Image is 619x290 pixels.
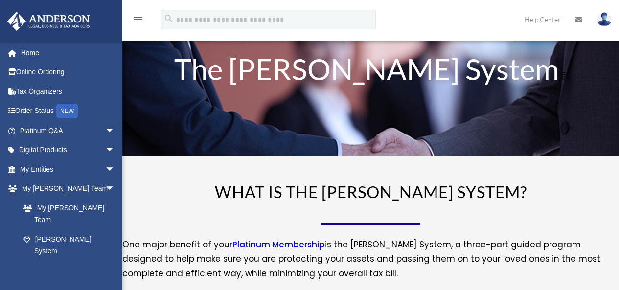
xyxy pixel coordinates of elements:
[105,159,125,179] span: arrow_drop_down
[132,17,144,25] a: menu
[597,12,612,26] img: User Pic
[56,104,78,118] div: NEW
[105,121,125,141] span: arrow_drop_down
[7,159,130,179] a: My Entitiesarrow_drop_down
[105,179,125,199] span: arrow_drop_down
[132,14,144,25] i: menu
[7,63,130,82] a: Online Ordering
[215,182,527,201] span: WHAT IS THE [PERSON_NAME] SYSTEM?
[4,12,93,31] img: Anderson Advisors Platinum Portal
[105,140,125,160] span: arrow_drop_down
[7,82,130,101] a: Tax Organizers
[172,54,570,118] h1: The [PERSON_NAME] System
[14,198,130,229] a: My [PERSON_NAME] Team
[7,140,130,160] a: Digital Productsarrow_drop_down
[7,43,130,63] a: Home
[7,101,130,121] a: Order StatusNEW
[7,179,130,199] a: My [PERSON_NAME] Teamarrow_drop_down
[122,238,619,290] p: One major benefit of your is the [PERSON_NAME] System, a three-part guided program designed to he...
[14,229,125,261] a: [PERSON_NAME] System
[232,239,325,255] a: Platinum Membership
[7,121,130,140] a: Platinum Q&Aarrow_drop_down
[163,13,174,24] i: search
